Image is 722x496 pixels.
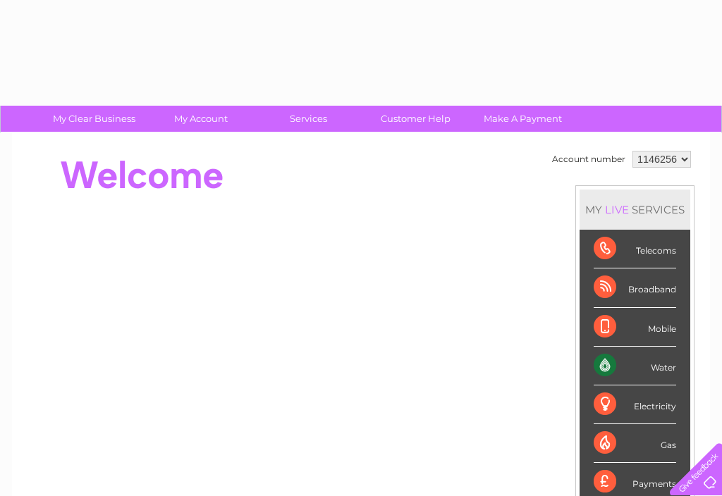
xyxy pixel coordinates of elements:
[594,308,676,347] div: Mobile
[580,190,690,230] div: MY SERVICES
[250,106,367,132] a: Services
[594,268,676,307] div: Broadband
[594,230,676,268] div: Telecoms
[36,106,152,132] a: My Clear Business
[143,106,259,132] a: My Account
[357,106,474,132] a: Customer Help
[465,106,581,132] a: Make A Payment
[594,347,676,385] div: Water
[549,147,629,171] td: Account number
[594,385,676,424] div: Electricity
[602,203,632,216] div: LIVE
[594,424,676,463] div: Gas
